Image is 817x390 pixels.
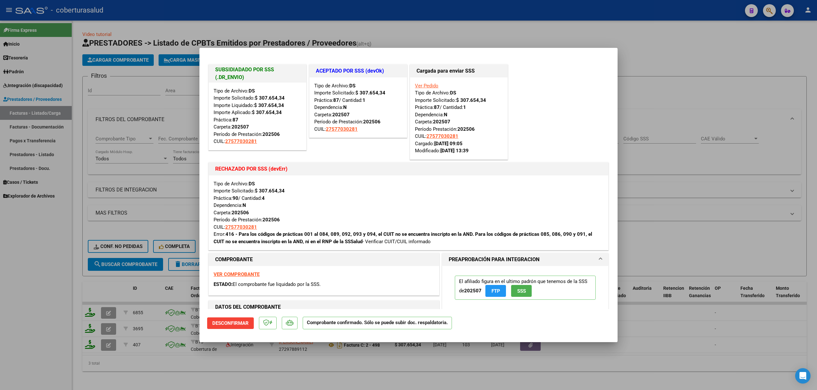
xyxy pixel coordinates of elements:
[343,104,347,110] strong: N
[303,317,452,329] p: Comprobante confirmado. Sólo se puede subir doc. respaldatoria.
[212,320,249,326] span: Desconfirmar
[262,195,265,201] strong: 4
[255,188,285,194] strong: $ 307.654,34
[449,256,539,263] h1: PREAPROBACIÓN PARA INTEGRACION
[254,102,284,108] strong: $ 307.654,34
[232,210,249,216] strong: 202506
[225,224,257,230] span: 27577030281
[215,165,602,173] h1: RECHAZADO POR SSS (devErr)
[455,276,596,300] p: El afiliado figura en el ultimo padrón que tenemos de la SSS de
[427,133,458,139] span: 27577030281
[233,117,238,123] strong: 87
[215,256,253,262] strong: COMPROBANTE
[415,148,469,154] span: Modificado:
[349,83,355,89] strong: DS
[363,119,381,125] strong: 202506
[434,104,440,110] strong: 87
[355,90,385,96] strong: $ 307.654,34
[511,285,532,297] button: SSS
[262,131,280,137] strong: 202506
[262,217,280,223] strong: 202506
[314,82,402,133] div: Tipo de Archivo: Importe Solicitado: Práctica: / Cantidad: Dependencia: Carpeta: Período de Prest...
[232,124,249,130] strong: 202507
[215,304,281,310] strong: DATOS DEL COMPROBANTE
[249,88,255,94] strong: DS
[363,97,365,103] strong: 1
[463,104,466,110] strong: 1
[326,126,358,132] span: 27577030281
[450,90,456,96] strong: DS
[491,288,500,294] span: FTP
[214,180,603,245] div: Tipo de Archivo: Importe Solicitado: Práctica: / Cantidad: Dependencia: Carpeta: Período de Prest...
[214,231,592,244] strong: 416 - Para los códigos de prácticas 001 al 084, 089, 092, 093 y 094, el CUIT no se encuentra insc...
[233,281,321,287] span: El comprobante fue liquidado por la SSS.
[795,368,811,384] div: Open Intercom Messenger
[485,285,506,297] button: FTP
[233,195,238,201] strong: 90
[456,97,486,103] strong: $ 307.654,34
[255,95,285,101] strong: $ 307.654,34
[434,141,463,146] strong: [DATE] 09:05
[517,288,526,294] span: SSS
[440,148,469,154] strong: [DATE] 13:39
[215,66,300,81] h1: SUBSIDIADADO POR SSS (.DR_ENVIO)
[225,138,257,144] span: 27577030281
[214,87,301,145] div: Tipo de Archivo: Importe Solicitado: Importe Liquidado: Importe Aplicado: Práctica: Carpeta: Perí...
[214,271,260,277] a: VER COMPROBANTE
[415,82,503,155] div: Tipo de Archivo: Importe Solicitado: Práctica: / Cantidad: Dependencia: Carpeta: Período Prestaci...
[417,67,501,75] h1: Cargada para enviar SSS
[444,112,447,118] strong: N
[464,288,482,294] strong: 202507
[252,110,282,115] strong: $ 307.654,34
[332,112,350,118] strong: 202507
[333,97,339,103] strong: 87
[415,83,438,89] a: Ver Pedido
[207,317,254,329] button: Desconfirmar
[316,67,400,75] h1: ACEPTADO POR SSS (devOk)
[433,119,450,125] strong: 202507
[249,181,255,187] strong: DS
[243,202,246,208] strong: N
[457,126,475,132] strong: 202506
[442,253,608,266] mat-expansion-panel-header: PREAPROBACIÓN PARA INTEGRACION
[214,281,233,287] span: ESTADO:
